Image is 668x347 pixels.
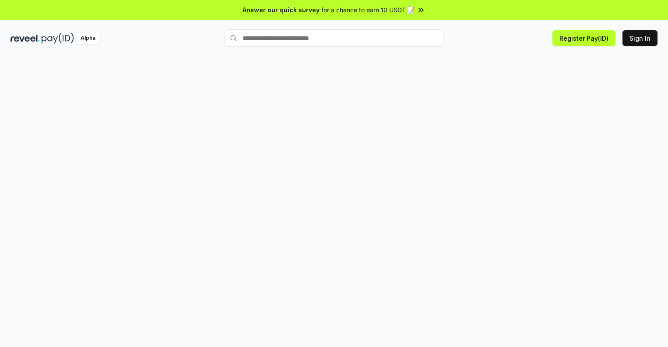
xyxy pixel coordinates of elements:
[622,30,657,46] button: Sign In
[243,5,320,14] span: Answer our quick survey
[11,33,40,44] img: reveel_dark
[76,33,100,44] div: Alpha
[42,33,74,44] img: pay_id
[321,5,415,14] span: for a chance to earn 10 USDT 📝
[552,30,615,46] button: Register Pay(ID)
